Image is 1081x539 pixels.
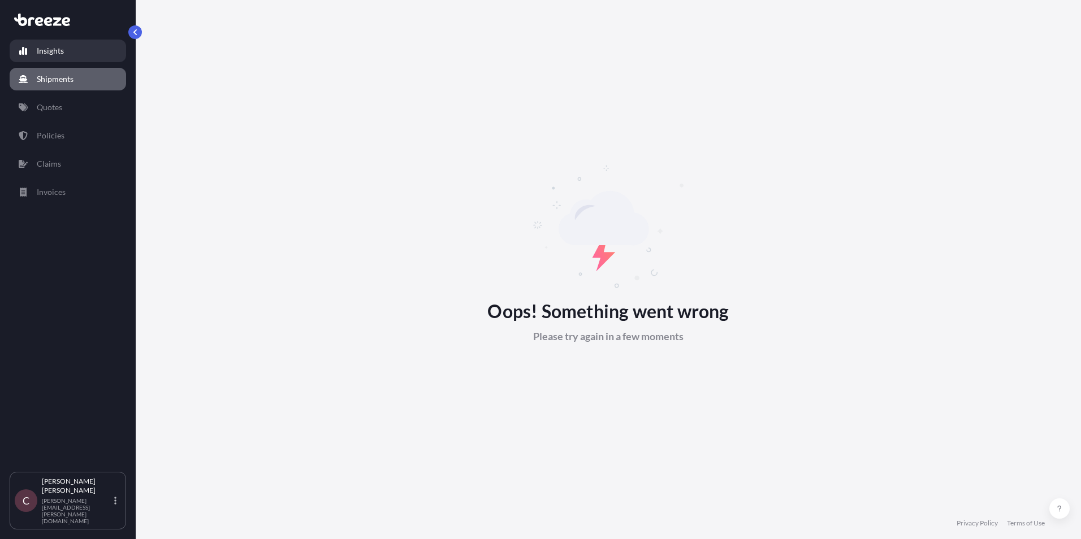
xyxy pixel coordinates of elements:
a: Insights [10,40,126,62]
a: Invoices [10,181,126,203]
span: Please try again in a few moments [533,329,684,343]
p: Quotes [37,102,62,113]
a: Shipments [10,68,126,90]
span: Oops! Something went wrong [487,298,729,325]
p: [PERSON_NAME][EMAIL_ADDRESS][PERSON_NAME][DOMAIN_NAME] [42,497,112,524]
p: Shipments [37,73,73,85]
p: Invoices [37,186,66,198]
a: Terms of Use [1007,519,1045,528]
p: [PERSON_NAME] [PERSON_NAME] [42,477,112,495]
a: Claims [10,153,126,175]
p: Claims [37,158,61,169]
a: Policies [10,124,126,147]
span: C [23,495,29,506]
p: Policies [37,130,64,141]
a: Quotes [10,96,126,119]
a: Privacy Policy [957,519,998,528]
p: Insights [37,45,64,56]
